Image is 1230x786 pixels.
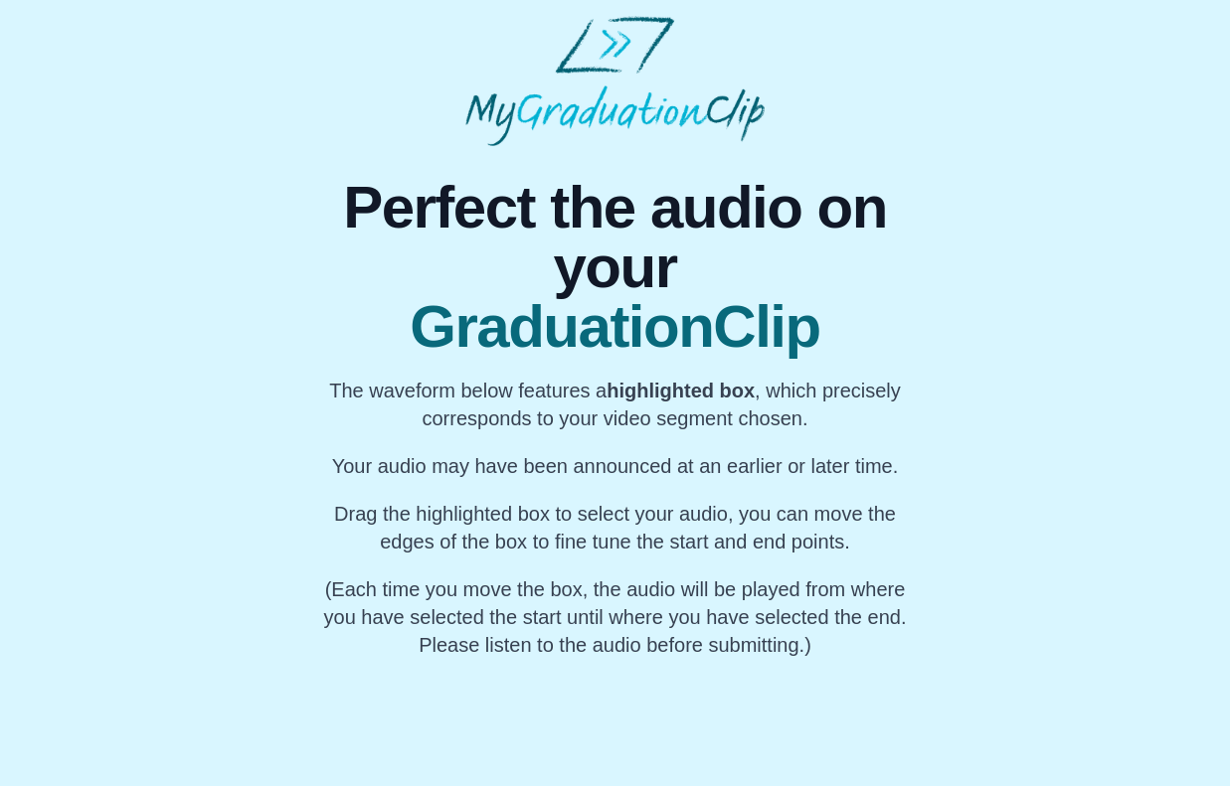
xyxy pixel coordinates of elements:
[307,297,923,357] span: GraduationClip
[307,377,923,432] p: The waveform below features a , which precisely corresponds to your video segment chosen.
[307,500,923,555] p: Drag the highlighted box to select your audio, you can move the edges of the box to fine tune the...
[465,16,765,146] img: MyGraduationClip
[307,178,923,297] span: Perfect the audio on your
[607,380,755,401] b: highlighted box
[307,575,923,659] p: (Each time you move the box, the audio will be played from where you have selected the start unti...
[307,452,923,480] p: Your audio may have been announced at an earlier or later time.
